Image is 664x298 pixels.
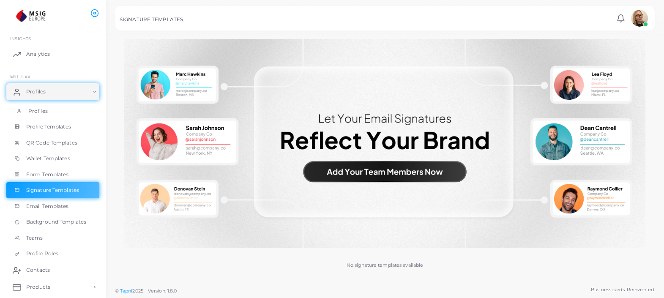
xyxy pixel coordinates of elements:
span: 2025 [132,287,143,295]
span: Profiles [26,88,46,96]
a: Teams [6,230,99,246]
span: INSIGHTS [10,36,31,41]
a: Contacts [6,262,99,279]
span: ENTITIES [10,74,30,79]
span: © [115,287,177,295]
span: Form Templates [26,171,69,178]
a: Background Templates [6,214,99,230]
a: Profiles [6,83,99,100]
a: Products [6,279,99,295]
span: Email Templates [26,202,69,210]
img: logo [8,8,55,24]
p: No signature templates available [347,262,424,269]
img: No signature templates [124,39,645,248]
a: Signature Templates [6,182,99,198]
span: Business cards. Reinvented. [591,286,655,293]
a: QR Code Templates [6,135,99,151]
a: avatar [628,10,650,27]
span: Teams [26,234,43,242]
span: Version: 1.8.0 [148,288,177,294]
a: Form Templates [6,167,99,183]
span: QR Code Templates [26,139,77,147]
span: Profile Templates [26,123,71,131]
span: Analytics [26,50,50,58]
span: Background Templates [26,218,86,226]
span: Products [26,283,50,291]
a: Email Templates [6,198,99,214]
span: Contacts [26,266,50,274]
a: Wallet Templates [6,150,99,167]
a: Profiles [6,103,99,119]
span: Profiles [28,107,48,115]
a: Profile Templates [6,119,99,135]
h5: SIGNATURE TEMPLATES [120,16,183,22]
span: Wallet Templates [26,155,70,162]
span: Signature Templates [26,186,79,194]
a: Analytics [6,46,99,63]
a: Tapni [120,288,133,294]
a: Profile Roles [6,246,99,262]
span: Profile Roles [26,250,58,257]
img: avatar [631,10,648,27]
